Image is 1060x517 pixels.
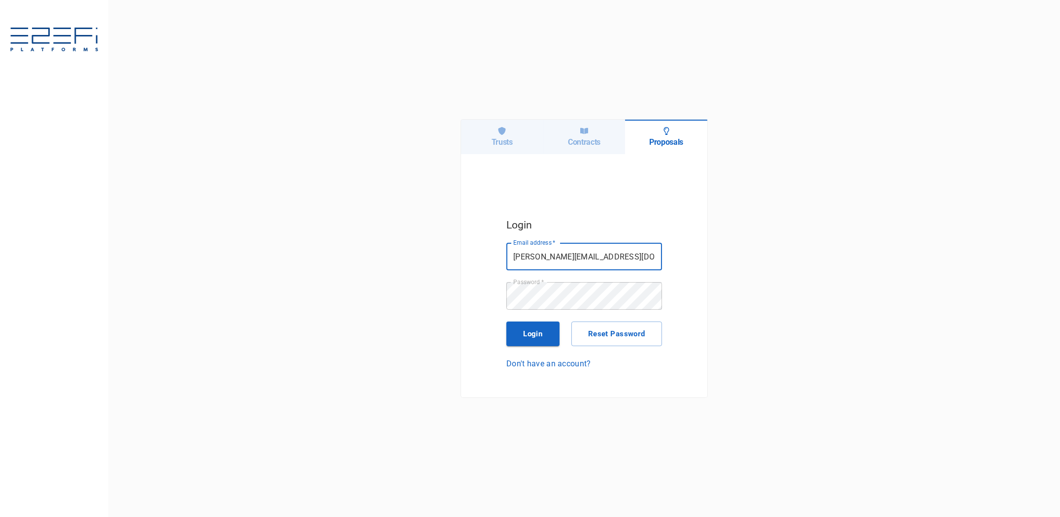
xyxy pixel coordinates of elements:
[571,322,662,346] button: Reset Password
[506,217,662,233] h5: Login
[649,137,683,147] h6: Proposals
[513,238,556,247] label: Email address
[506,322,560,346] button: Login
[492,137,513,147] h6: Trusts
[10,28,99,53] img: E2EFiPLATFORMS-7f06cbf9.svg
[568,137,600,147] h6: Contracts
[513,278,544,286] label: Password
[506,358,662,369] a: Don't have an account?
